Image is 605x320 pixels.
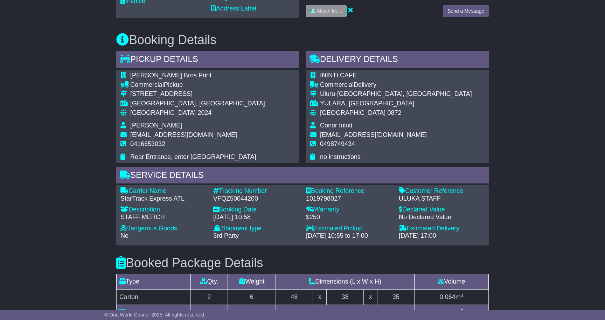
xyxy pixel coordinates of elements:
[104,312,206,318] span: © One World Courier 2025. All rights reserved.
[116,167,489,186] div: Service Details
[213,225,299,232] div: Shipment type
[120,206,206,214] div: Description
[327,290,364,305] td: 38
[461,293,464,298] sup: 3
[130,109,196,116] span: [GEOGRAPHIC_DATA]
[130,81,265,89] div: Pickup
[120,232,128,239] span: No
[130,153,256,160] span: Rear Entrance, enter [GEOGRAPHIC_DATA]
[130,140,165,147] span: 0416653032
[320,109,385,116] span: [GEOGRAPHIC_DATA]
[440,293,456,300] span: 0.064
[399,195,485,203] div: ULUKA STAFF
[461,308,464,313] sup: 3
[120,214,206,221] div: STAFF MERCH
[213,206,299,214] div: Booking Date
[276,274,414,290] td: Dimensions (L x W x H)
[320,100,472,107] div: YULARA, [GEOGRAPHIC_DATA]
[399,225,485,232] div: Estimated Delivery
[120,195,206,203] div: StarTrack Express ATL
[116,33,489,47] h3: Booking Details
[320,122,352,129] span: Conor Ininti
[211,5,256,12] a: Address Label
[313,290,326,305] td: x
[306,214,392,221] div: $250
[440,309,456,316] span: 0.128
[130,100,265,107] div: [GEOGRAPHIC_DATA], [GEOGRAPHIC_DATA]
[443,5,489,17] button: Send a Message
[399,232,485,240] div: [DATE] 17:00
[116,51,299,70] div: Pickup Details
[120,187,206,195] div: Carrier Name
[363,290,377,305] td: x
[306,232,392,240] div: [DATE] 10:55 to 17:00
[228,290,276,305] td: 6
[387,109,401,116] span: 0872
[306,51,489,70] div: Delivery Details
[276,290,313,305] td: 48
[399,187,485,195] div: Customer Reference
[320,81,354,88] span: Commercial
[130,81,164,88] span: Commercial
[306,187,392,195] div: Booking Reference
[306,225,392,232] div: Estimated Pickup
[415,290,489,305] td: m
[320,153,361,160] span: no instructions
[130,90,265,98] div: [STREET_ADDRESS]
[377,290,415,305] td: 35
[399,214,485,221] div: No Declared Value
[116,256,489,270] h3: Booked Package Details
[130,122,182,129] span: [PERSON_NAME]
[117,290,191,305] td: Carton
[213,195,299,203] div: VFQZ50044200
[117,274,191,290] td: Type
[197,109,211,116] span: 2024
[130,72,211,79] span: [PERSON_NAME] Bros Print
[213,232,239,239] span: 3rd Party
[213,187,299,195] div: Tracking Number
[320,140,355,147] span: 0498749434
[120,225,206,232] div: Dangerous Goods
[190,290,228,305] td: 2
[213,214,299,221] div: [DATE] 10:58
[320,131,427,138] span: [EMAIL_ADDRESS][DOMAIN_NAME]
[320,90,472,98] div: Uluru-[GEOGRAPHIC_DATA], [GEOGRAPHIC_DATA]
[240,309,247,316] span: 12
[190,274,228,290] td: Qty.
[306,206,392,214] div: Warranty
[320,81,472,89] div: Delivery
[130,131,237,138] span: [EMAIL_ADDRESS][DOMAIN_NAME]
[399,206,485,214] div: Declared Value
[320,72,357,79] span: ININTI CAFE
[415,274,489,290] td: Volume
[306,195,392,203] div: 1019798027
[228,274,276,290] td: Weight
